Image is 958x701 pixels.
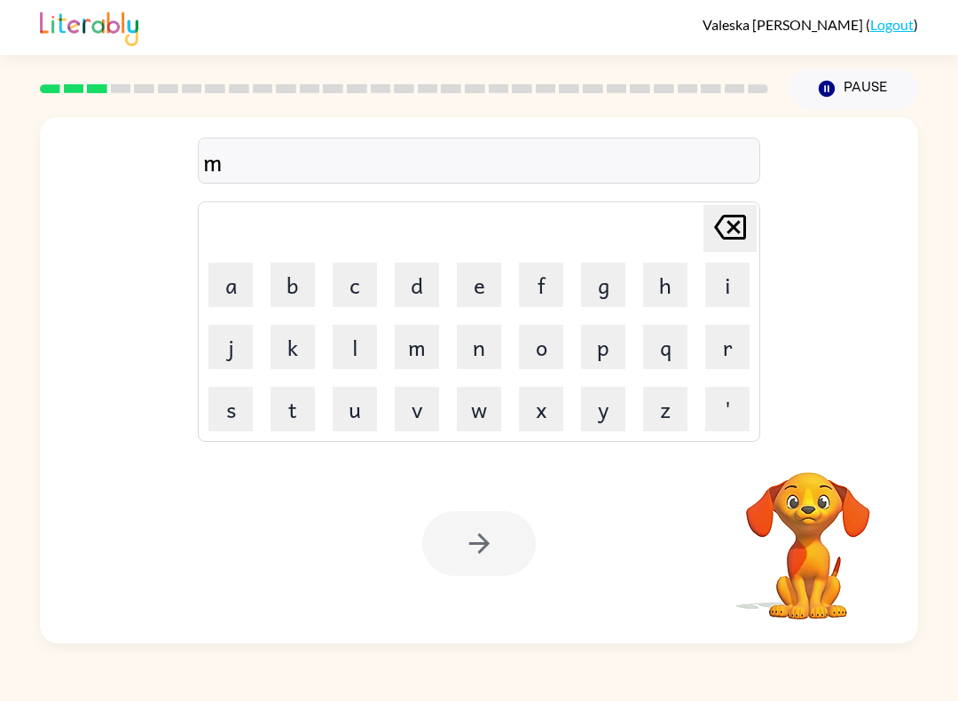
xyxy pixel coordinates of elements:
[719,445,897,622] video: Your browser must support playing .mp4 files to use Literably. Please try using another browser.
[208,387,253,431] button: s
[643,263,687,307] button: h
[333,387,377,431] button: u
[519,387,563,431] button: x
[271,387,315,431] button: t
[581,387,625,431] button: y
[703,16,918,33] div: ( )
[519,263,563,307] button: f
[870,16,914,33] a: Logout
[208,325,253,369] button: j
[457,387,501,431] button: w
[643,387,687,431] button: z
[643,325,687,369] button: q
[395,263,439,307] button: d
[705,325,750,369] button: r
[333,325,377,369] button: l
[40,7,138,46] img: Literably
[333,263,377,307] button: c
[581,263,625,307] button: g
[705,387,750,431] button: '
[457,325,501,369] button: n
[705,263,750,307] button: i
[703,16,866,33] span: Valeska [PERSON_NAME]
[271,263,315,307] button: b
[395,387,439,431] button: v
[271,325,315,369] button: k
[457,263,501,307] button: e
[203,143,755,180] div: m
[581,325,625,369] button: p
[208,263,253,307] button: a
[395,325,439,369] button: m
[519,325,563,369] button: o
[789,68,918,109] button: Pause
